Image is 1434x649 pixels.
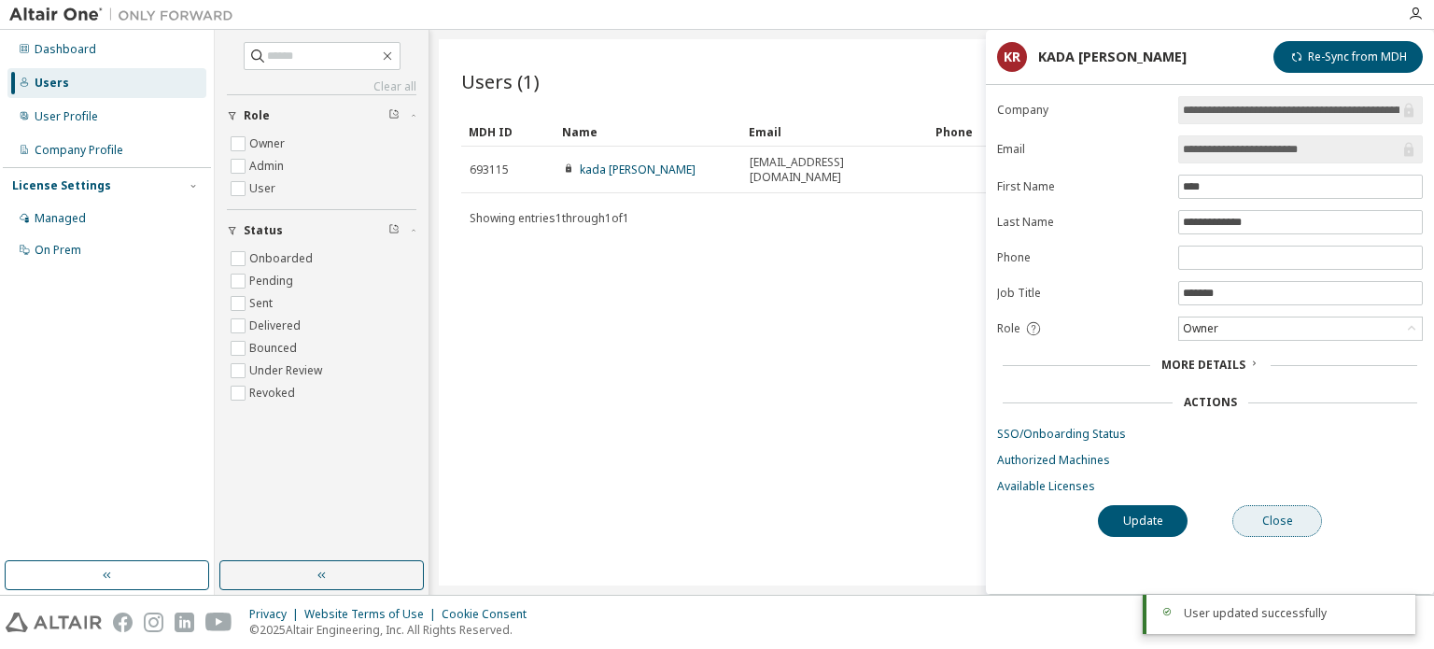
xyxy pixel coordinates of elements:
label: Delivered [249,315,304,337]
img: instagram.svg [144,613,163,632]
label: First Name [997,179,1167,194]
button: Re-Sync from MDH [1273,41,1423,73]
button: Status [227,210,416,251]
div: Privacy [249,607,304,622]
label: Last Name [997,215,1167,230]
div: Owner [1179,317,1422,340]
img: altair_logo.svg [6,613,102,632]
div: Owner [1180,318,1221,339]
label: Bounced [249,337,301,360]
label: Admin [249,155,288,177]
a: Authorized Machines [997,453,1423,468]
label: Under Review [249,360,326,382]
div: Actions [1184,395,1237,410]
span: Clear filter [388,108,400,123]
span: Showing entries 1 through 1 of 1 [470,210,629,226]
div: User updated successfully [1184,606,1400,621]
span: Status [244,223,283,238]
div: Phone [935,117,1107,147]
span: Role [244,108,270,123]
a: kada [PERSON_NAME] [580,162,696,177]
div: On Prem [35,243,81,258]
img: linkedin.svg [175,613,194,632]
div: License Settings [12,178,111,193]
a: SSO/Onboarding Status [997,427,1423,442]
label: User [249,177,279,200]
img: facebook.svg [113,613,133,632]
img: Altair One [9,6,243,24]
label: Onboarded [249,247,316,270]
div: KR [997,42,1027,72]
span: More Details [1161,357,1245,373]
a: Clear all [227,79,416,94]
div: Managed [35,211,86,226]
label: Pending [249,270,297,292]
span: Role [997,321,1020,336]
span: Clear filter [388,223,400,238]
span: Users (1) [461,68,540,94]
div: Cookie Consent [442,607,538,622]
div: Company Profile [35,143,123,158]
span: [EMAIL_ADDRESS][DOMAIN_NAME] [750,155,920,185]
div: Name [562,117,734,147]
span: 693115 [470,162,509,177]
div: KADA [PERSON_NAME] [1038,49,1187,64]
div: Dashboard [35,42,96,57]
a: Available Licenses [997,479,1423,494]
label: Revoked [249,382,299,404]
p: © 2025 Altair Engineering, Inc. All Rights Reserved. [249,622,538,638]
label: Company [997,103,1167,118]
div: Email [749,117,921,147]
button: Close [1232,505,1322,537]
label: Job Title [997,286,1167,301]
div: Website Terms of Use [304,607,442,622]
div: User Profile [35,109,98,124]
label: Phone [997,250,1167,265]
button: Role [227,95,416,136]
button: Update [1098,505,1188,537]
label: Email [997,142,1167,157]
label: Owner [249,133,288,155]
img: youtube.svg [205,613,232,632]
div: Users [35,76,69,91]
div: MDH ID [469,117,547,147]
label: Sent [249,292,276,315]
